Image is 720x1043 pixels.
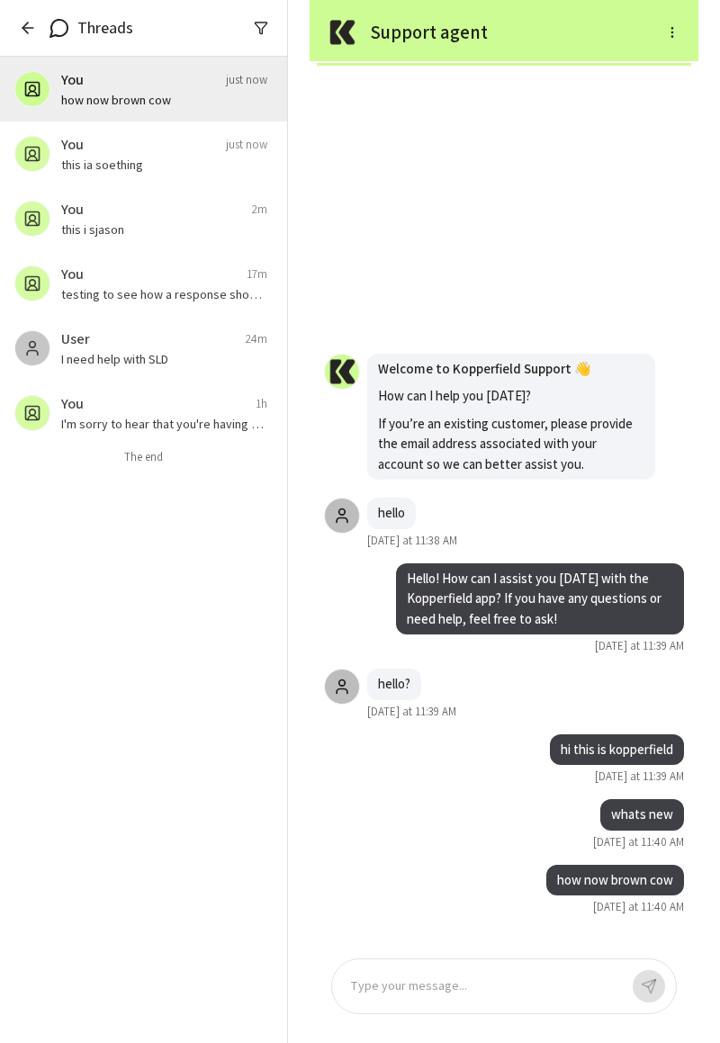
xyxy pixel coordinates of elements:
p: whats new [611,805,673,825]
span: just now [226,72,267,88]
p: this i sjason [61,220,267,238]
span: [DATE] at 11:40 AM [593,834,684,850]
p: this ia soething [61,156,267,174]
p: hello? [378,674,410,695]
span: [DATE] at 11:39 AM [367,704,456,720]
span: [DATE] at 11:38 AM [367,533,457,549]
span: 2m [252,202,267,218]
span: The end [124,449,163,464]
span: [DATE] at 11:39 AM [595,769,684,785]
h6: Threads [77,15,242,41]
p: hello [378,503,405,524]
p: Support agent [371,18,594,46]
p: how now brown cow [557,870,673,891]
p: how now brown cow [61,91,267,109]
span: 17m [247,266,267,283]
span: just now [226,137,267,153]
strong: Welcome to Kopperfield Support 👋 [378,360,591,377]
p: You [61,393,84,415]
span: 1h [256,396,267,412]
p: You [61,134,84,156]
p: You [61,69,84,91]
span: [DATE] at 11:39 AM [595,638,684,654]
img: Assistant Logo [324,14,360,50]
p: I'm sorry to hear that you're having trouble logging in on your mobile device. Let's try to resol... [61,415,267,433]
p: hi this is kopperfield [561,740,673,760]
p: If you’re an existing customer, please provide the email address associated with your account so ... [378,414,644,475]
span: 24m [246,331,267,347]
img: User avatar [325,354,359,390]
p: You [61,199,84,220]
p: How can I help you [DATE]? [378,386,644,407]
p: User [61,328,90,350]
span: [DATE] at 11:40 AM [593,899,684,915]
p: You [61,264,84,285]
p: I need help with SLD [61,350,267,368]
p: testing to see how a response shows up from a different responder [61,285,267,303]
p: Hello! How can I assist you [DATE] with the Kopperfield app? If you have any questions or need he... [407,569,673,630]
